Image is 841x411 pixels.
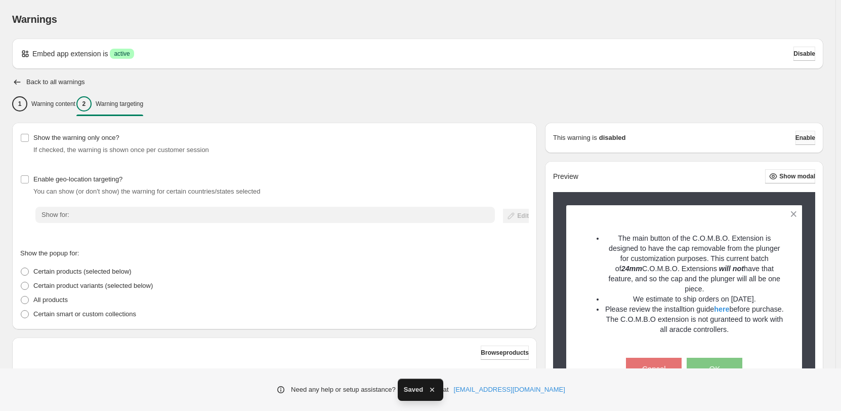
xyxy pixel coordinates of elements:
[12,14,57,25] span: Warnings
[96,100,143,108] p: Warning targeting
[33,268,132,275] span: Certain products (selected below)
[553,133,597,143] p: This warning is
[32,49,108,59] p: Embed app extension is
[687,358,742,380] button: OK
[719,265,744,273] em: will not
[604,294,785,304] li: We estimate to ship orders on [DATE].
[404,385,423,395] span: Saved
[33,146,209,154] span: If checked, the warning is shown once per customer session
[795,134,815,142] span: Enable
[621,265,642,273] strong: 24mm
[12,93,75,115] button: 1Warning content
[31,100,75,108] p: Warning content
[765,169,815,183] button: Show modal
[714,305,729,313] a: here
[599,133,626,143] strong: disabled
[41,211,69,218] span: Show for:
[33,175,122,183] span: Enable geo-location targeting?
[33,309,136,319] p: Certain smart or custom collections
[779,172,815,180] span: Show modal
[76,93,143,115] button: 2Warning targeting
[20,249,79,257] span: Show the popup for:
[26,78,85,86] h2: Back to all warnings
[114,50,130,58] span: active
[481,349,529,357] span: Browse products
[481,346,529,360] button: Browseproducts
[793,47,815,61] button: Disable
[553,172,578,181] h2: Preview
[33,282,153,289] span: Certain product variants (selected below)
[795,131,815,145] button: Enable
[33,188,261,195] span: You can show (or don't show) the warning for certain countries/states selected
[33,295,68,305] p: All products
[33,134,119,141] span: Show the warning only once?
[76,96,92,111] div: 2
[454,385,565,395] a: [EMAIL_ADDRESS][DOMAIN_NAME]
[626,358,682,380] button: Cancel
[604,304,785,334] li: Please review the installtion guide before purchase. The C.O.M.B.O extension is not guranteed to ...
[12,96,27,111] div: 1
[604,233,785,294] li: The main button of the C.O.M.B.O. Extension is designed to have the cap removable from the plunge...
[793,50,815,58] span: Disable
